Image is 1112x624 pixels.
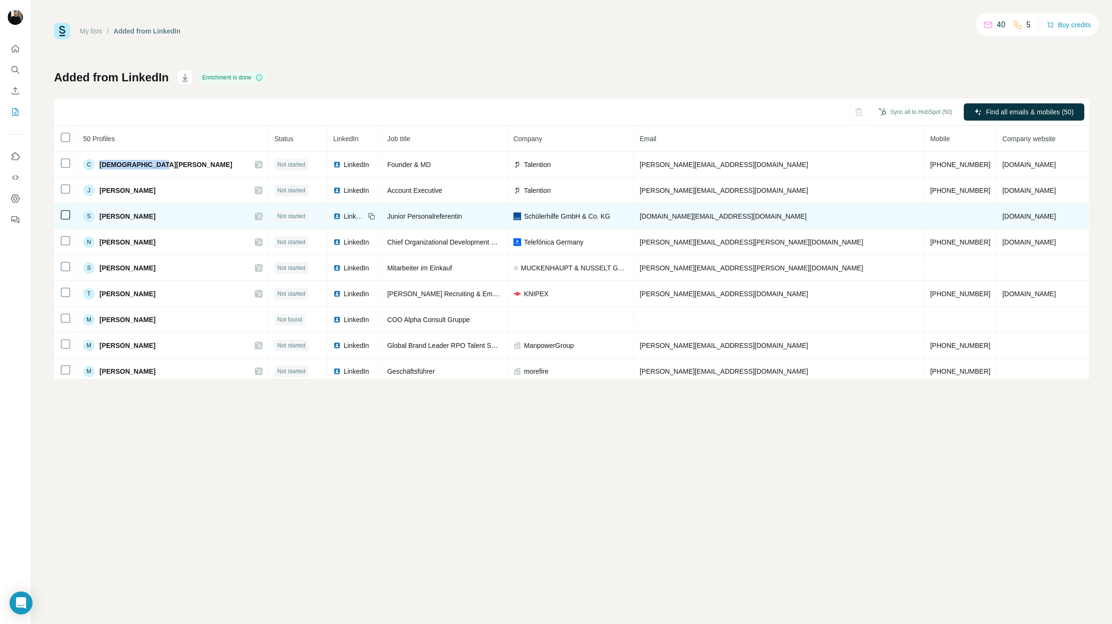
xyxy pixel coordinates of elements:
div: S [83,262,95,274]
span: Founder & MD [387,161,431,168]
span: Not started [277,238,305,246]
span: KNIPEX [524,289,548,299]
span: Mobile [930,135,950,143]
div: Added from LinkedIn [114,26,181,36]
img: LinkedIn logo [333,212,341,220]
img: LinkedIn logo [333,342,341,349]
span: Not started [277,212,305,221]
span: LinkedIn [344,315,369,324]
span: ManpowerGroup [524,341,574,350]
button: Enrich CSV [8,82,23,100]
span: Not started [277,341,305,350]
button: Quick start [8,40,23,57]
span: Talention [524,186,551,195]
span: LinkedIn [344,160,369,169]
div: M [83,366,95,377]
span: Job title [387,135,410,143]
div: M [83,314,95,325]
div: J [83,185,95,196]
span: Mitarbeiter im Einkauf [387,264,452,272]
button: Dashboard [8,190,23,207]
span: LinkedIn [344,341,369,350]
div: Enrichment is done [199,72,266,83]
span: [PHONE_NUMBER] [930,161,991,168]
img: LinkedIn logo [333,290,341,298]
span: Global Brand Leader RPO Talent Solutions – SVP Talent Solutions [GEOGRAPHIC_DATA] [387,342,655,349]
span: MUCKENHAUPT & NUSSELT GmbH & Co. KG - Kabelwerk [521,263,628,273]
span: [PERSON_NAME] [99,315,155,324]
span: [DOMAIN_NAME] [1003,290,1056,298]
span: [DOMAIN_NAME] [1003,212,1056,220]
button: Sync all to HubSpot (50) [872,105,959,119]
span: [PERSON_NAME] [99,367,155,376]
span: [DOMAIN_NAME] [1003,238,1056,246]
span: Schülerhilfe GmbH & Co. KG [524,212,611,221]
img: LinkedIn logo [333,161,341,168]
span: [PHONE_NUMBER] [930,368,991,375]
span: Not found [277,315,302,324]
img: LinkedIn logo [333,238,341,246]
img: Avatar [8,10,23,25]
div: N [83,236,95,248]
span: Company [513,135,542,143]
span: [PHONE_NUMBER] [930,290,991,298]
span: [PHONE_NUMBER] [930,342,991,349]
img: LinkedIn logo [333,316,341,323]
span: LinkedIn [333,135,359,143]
button: Feedback [8,211,23,228]
button: My lists [8,103,23,121]
img: company-logo [513,238,521,246]
span: [DOMAIN_NAME][EMAIL_ADDRESS][DOMAIN_NAME] [640,212,807,220]
span: LinkedIn [344,263,369,273]
span: [PHONE_NUMBER] [930,238,991,246]
span: COO Alpha Consult Gruppe [387,316,470,323]
button: Buy credits [1047,18,1091,32]
span: Telefónica Germany [524,237,584,247]
div: T [83,288,95,300]
span: Not started [277,186,305,195]
span: Account Executive [387,187,442,194]
span: [PERSON_NAME] [99,186,155,195]
img: company-logo [513,161,521,168]
span: Find all emails & mobiles (50) [986,107,1074,117]
span: Geschäftsführer [387,368,435,375]
span: [PERSON_NAME][EMAIL_ADDRESS][DOMAIN_NAME] [640,161,808,168]
span: Email [640,135,656,143]
span: LinkedIn [344,367,369,376]
button: Use Surfe on LinkedIn [8,148,23,165]
span: [DEMOGRAPHIC_DATA][PERSON_NAME] [99,160,232,169]
span: morefire [524,367,548,376]
img: company-logo [513,290,521,298]
span: [PERSON_NAME][EMAIL_ADDRESS][PERSON_NAME][DOMAIN_NAME] [640,264,863,272]
img: Surfe Logo [54,23,70,39]
span: [PHONE_NUMBER] [930,187,991,194]
button: Use Surfe API [8,169,23,186]
button: Find all emails & mobiles (50) [964,103,1084,121]
a: My lists [80,27,102,35]
div: C [83,159,95,170]
span: LinkedIn [344,237,369,247]
span: [PERSON_NAME][EMAIL_ADDRESS][DOMAIN_NAME] [640,290,808,298]
span: Status [274,135,294,143]
span: [PERSON_NAME][EMAIL_ADDRESS][PERSON_NAME][DOMAIN_NAME] [640,238,863,246]
button: Search [8,61,23,78]
div: S [83,211,95,222]
span: LinkedIn [344,289,369,299]
div: Open Intercom Messenger [10,591,33,614]
li: / [107,26,109,36]
p: 5 [1026,19,1031,31]
span: [PERSON_NAME][EMAIL_ADDRESS][DOMAIN_NAME] [640,187,808,194]
span: Chief Organizational Development & People Officer I Member of the Executive Board [387,238,639,246]
span: [PERSON_NAME] [99,212,155,221]
span: Talention [524,160,551,169]
span: [PERSON_NAME] [99,237,155,247]
span: Company website [1003,135,1056,143]
img: LinkedIn logo [333,187,341,194]
span: [DOMAIN_NAME] [1003,187,1056,194]
span: [PERSON_NAME] [99,289,155,299]
span: Not started [277,160,305,169]
img: LinkedIn logo [333,368,341,375]
img: LinkedIn logo [333,264,341,272]
img: company-logo [513,212,521,220]
span: [PERSON_NAME] Recruiting & Employer Branding [387,290,539,298]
